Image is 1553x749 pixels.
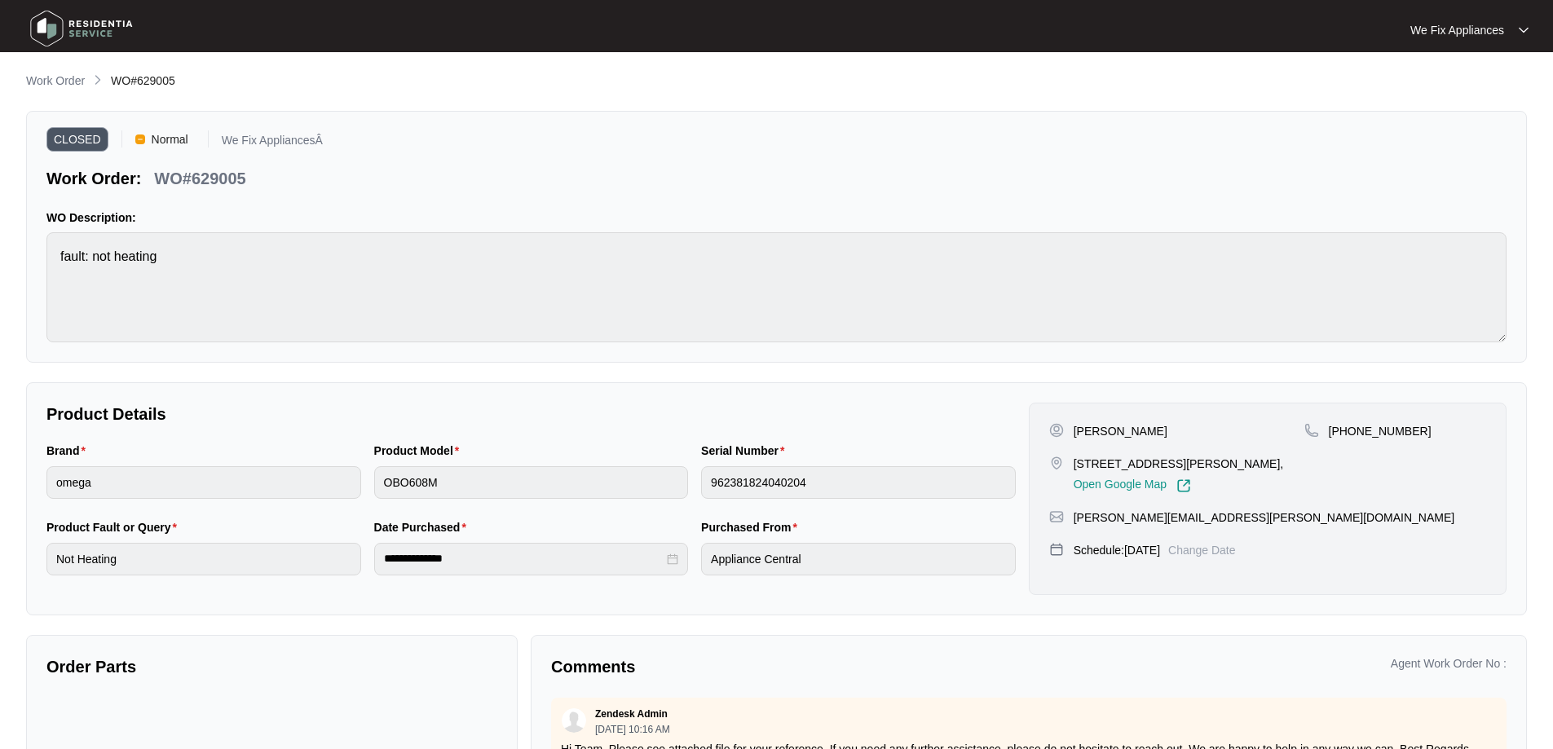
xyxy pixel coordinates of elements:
label: Product Fault or Query [46,519,183,535]
img: Vercel Logo [135,134,145,144]
label: Product Model [374,443,466,459]
p: Order Parts [46,655,497,678]
img: Link-External [1176,478,1191,493]
p: Work Order: [46,167,141,190]
p: We Fix AppliancesÂ [222,134,323,152]
p: Schedule: [DATE] [1074,542,1160,558]
label: Date Purchased [374,519,473,535]
p: [PERSON_NAME][EMAIL_ADDRESS][PERSON_NAME][DOMAIN_NAME] [1074,509,1455,526]
textarea: fault: not heating [46,232,1507,342]
p: [PERSON_NAME] [1074,423,1167,439]
p: Zendesk Admin [595,707,668,720]
input: Purchased From [701,543,1016,575]
p: Agent Work Order No : [1391,655,1507,672]
img: map-pin [1304,423,1319,438]
input: Date Purchased [384,550,664,567]
a: Open Google Map [1074,478,1191,493]
span: CLOSED [46,127,108,152]
img: residentia service logo [24,4,139,53]
label: Brand [46,443,92,459]
img: chevron-right [91,73,104,86]
p: Comments [551,655,1017,678]
p: WO#629005 [154,167,245,190]
label: Purchased From [701,519,804,535]
p: [PHONE_NUMBER] [1329,423,1432,439]
img: dropdown arrow [1519,26,1529,34]
img: user.svg [562,708,586,733]
input: Brand [46,466,361,499]
input: Product Model [374,466,689,499]
label: Serial Number [701,443,791,459]
p: WO Description: [46,209,1507,226]
img: user-pin [1049,423,1064,438]
img: map-pin [1049,542,1064,557]
input: Serial Number [701,466,1016,499]
p: We Fix Appliances [1410,22,1504,38]
p: Change Date [1168,542,1236,558]
span: Normal [145,127,195,152]
p: [STREET_ADDRESS][PERSON_NAME], [1074,456,1284,472]
input: Product Fault or Query [46,543,361,575]
p: [DATE] 10:16 AM [595,725,670,734]
p: Work Order [26,73,85,89]
p: Product Details [46,403,1016,425]
span: WO#629005 [111,74,175,87]
img: map-pin [1049,509,1064,524]
img: map-pin [1049,456,1064,470]
a: Work Order [23,73,88,90]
